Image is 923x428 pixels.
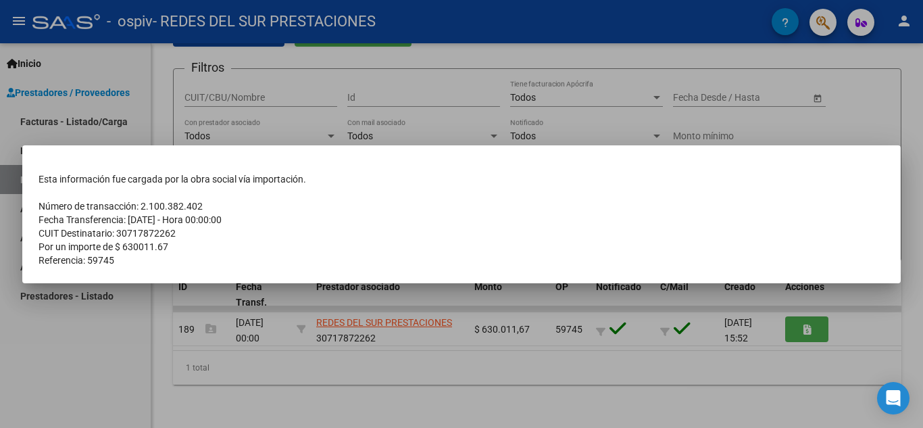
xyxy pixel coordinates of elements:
td: Esta información fue cargada por la obra social vía importación. [39,172,884,186]
div: Open Intercom Messenger [877,382,909,414]
td: Por un importe de $ 630011.67 [39,240,884,254]
td: Número de transacción: 2.100.382.402 [39,199,884,213]
td: Fecha Transferencia: [DATE] - Hora 00:00:00 [39,213,884,227]
td: Referencia: 59745 [39,254,884,267]
td: CUIT Destinatario: 30717872262 [39,227,884,240]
